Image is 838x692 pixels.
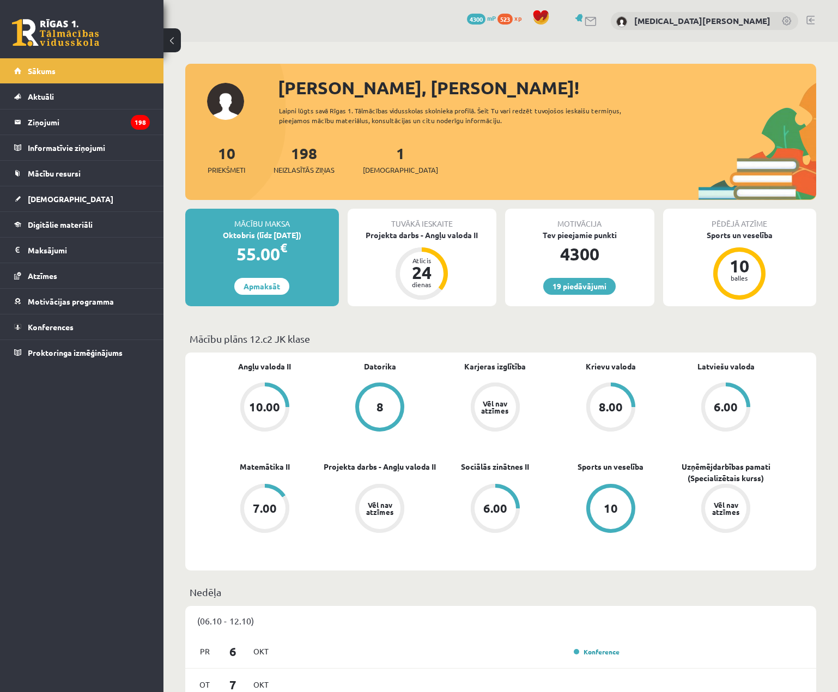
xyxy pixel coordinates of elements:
[190,585,812,599] p: Nedēļa
[348,209,497,229] div: Tuvākā ieskaite
[324,461,436,472] a: Projekta darbs - Angļu valoda II
[461,461,529,472] a: Sociālās zinātnes II
[348,229,497,301] a: Projekta darbs - Angļu valoda II Atlicis 24 dienas
[578,461,643,472] a: Sports un veselība
[467,14,496,22] a: 4300 mP
[464,361,526,372] a: Karjeras izglītība
[634,15,770,26] a: [MEDICAL_DATA][PERSON_NAME]
[364,361,396,372] a: Datorika
[405,257,438,264] div: Atlicis
[574,647,620,656] a: Konference
[28,322,74,332] span: Konferences
[185,209,339,229] div: Mācību maksa
[323,383,438,434] a: 8
[253,502,277,514] div: 7.00
[711,501,741,515] div: Vēl nav atzīmes
[616,16,627,27] img: Nikita Ļahovs
[280,240,287,256] span: €
[234,278,289,295] a: Apmaksāt
[12,19,99,46] a: Rīgas 1. Tālmācības vidusskola
[663,229,817,241] div: Sports un veselība
[14,161,150,186] a: Mācību resursi
[604,502,618,514] div: 10
[28,296,114,306] span: Motivācijas programma
[514,14,521,22] span: xp
[28,168,81,178] span: Mācību resursi
[28,110,150,135] legend: Ziņojumi
[586,361,636,372] a: Krievu valoda
[185,241,339,267] div: 55.00
[14,263,150,288] a: Atzīmes
[28,271,57,281] span: Atzīmes
[723,257,756,275] div: 10
[278,75,816,101] div: [PERSON_NAME], [PERSON_NAME]!
[497,14,527,22] a: 523 xp
[599,401,623,413] div: 8.00
[28,194,113,204] span: [DEMOGRAPHIC_DATA]
[274,165,335,175] span: Neizlasītās ziņas
[505,209,654,229] div: Motivācija
[14,58,150,83] a: Sākums
[185,606,816,635] div: (06.10 - 12.10)
[14,110,150,135] a: Ziņojumi198
[405,281,438,288] div: dienas
[377,401,384,413] div: 8
[663,229,817,301] a: Sports un veselība 10 balles
[438,484,553,535] a: 6.00
[28,238,150,263] legend: Maksājumi
[668,461,784,484] a: Uzņēmējdarbības pamati (Specializētais kurss)
[240,461,290,472] a: Matemātika II
[14,238,150,263] a: Maksājumi
[723,275,756,281] div: balles
[467,14,485,25] span: 4300
[14,186,150,211] a: [DEMOGRAPHIC_DATA]
[14,314,150,339] a: Konferences
[697,361,755,372] a: Latviešu valoda
[28,220,93,229] span: Digitālie materiāli
[193,643,216,660] span: Pr
[28,92,54,101] span: Aktuāli
[208,143,245,175] a: 10Priekšmeti
[14,84,150,109] a: Aktuāli
[438,383,553,434] a: Vēl nav atzīmes
[279,106,658,125] div: Laipni lūgts savā Rīgas 1. Tālmācības vidusskolas skolnieka profilā. Šeit Tu vari redzēt tuvojošo...
[28,348,123,357] span: Proktoringa izmēģinājums
[405,264,438,281] div: 24
[250,643,272,660] span: Okt
[348,229,497,241] div: Projekta darbs - Angļu valoda II
[28,135,150,160] legend: Informatīvie ziņojumi
[714,401,738,413] div: 6.00
[543,278,616,295] a: 19 piedāvājumi
[216,642,250,660] span: 6
[668,484,784,535] a: Vēl nav atzīmes
[28,66,56,76] span: Sākums
[14,135,150,160] a: Informatīvie ziņojumi
[207,383,323,434] a: 10.00
[480,400,511,414] div: Vēl nav atzīmes
[497,14,513,25] span: 523
[207,484,323,535] a: 7.00
[274,143,335,175] a: 198Neizlasītās ziņas
[238,361,291,372] a: Angļu valoda II
[131,115,150,130] i: 198
[365,501,395,515] div: Vēl nav atzīmes
[363,143,438,175] a: 1[DEMOGRAPHIC_DATA]
[249,401,280,413] div: 10.00
[14,212,150,237] a: Digitālie materiāli
[487,14,496,22] span: mP
[553,484,669,535] a: 10
[185,229,339,241] div: Oktobris (līdz [DATE])
[553,383,669,434] a: 8.00
[483,502,507,514] div: 6.00
[668,383,784,434] a: 6.00
[505,241,654,267] div: 4300
[14,289,150,314] a: Motivācijas programma
[505,229,654,241] div: Tev pieejamie punkti
[663,209,817,229] div: Pēdējā atzīme
[208,165,245,175] span: Priekšmeti
[14,340,150,365] a: Proktoringa izmēģinājums
[363,165,438,175] span: [DEMOGRAPHIC_DATA]
[190,331,812,346] p: Mācību plāns 12.c2 JK klase
[323,484,438,535] a: Vēl nav atzīmes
